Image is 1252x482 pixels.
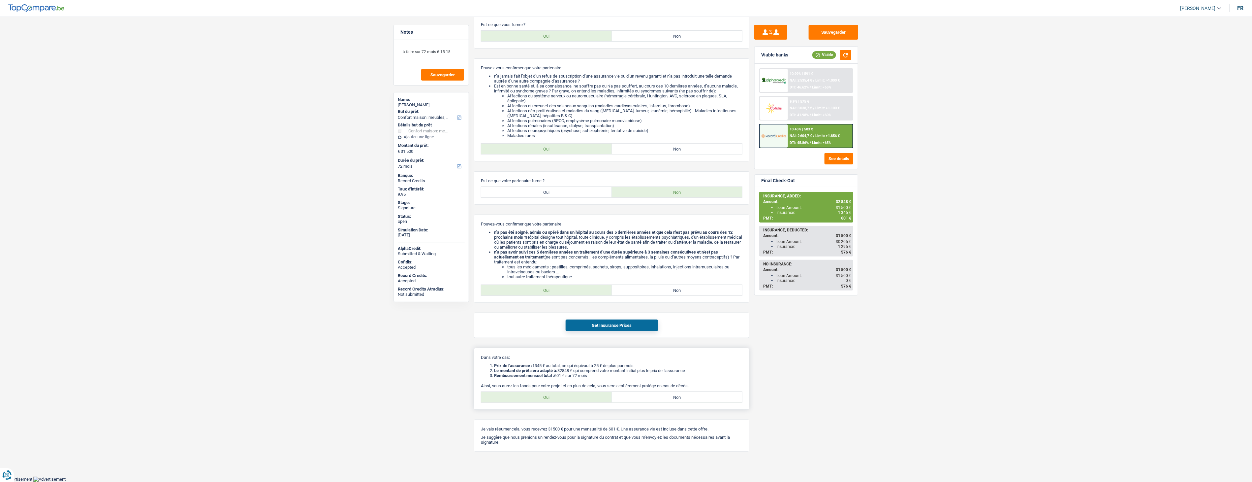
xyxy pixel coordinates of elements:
[507,103,742,108] li: Affections du cœur et des vaisseaux sanguins (maladies cardiovasculaires, infarctus, thrombose)
[838,210,851,215] span: 1 345 €
[762,130,786,142] img: Record Credits
[763,284,851,289] div: PMT:
[790,106,812,110] span: NAI: 3 038,7 €
[790,127,813,131] div: 10.45% | 583 €
[763,194,851,198] div: INSURANCE, ADDED:
[836,273,851,278] span: 31 500 €
[481,427,742,431] p: Je vais résumer cela, vous recevrez 31500 € pour une mensualité de 601 €. Une assurance vie est i...
[507,274,742,279] li: tout autre traitement thérapeutique
[763,216,851,221] div: PMT:
[812,85,831,89] span: Limit: <65%
[398,251,465,257] div: Submitted & Waiting
[481,31,612,41] label: Oui
[398,259,465,265] div: Cofidis:
[494,230,742,250] li: Hôpital désigne tout hôpital, toute clinique, y compris les établissements psychiatriques, d'un é...
[612,144,742,154] label: Non
[398,178,465,184] div: Record Credits
[790,85,809,89] span: DTI: 46.62%
[33,477,66,482] img: Advertisement
[481,285,612,295] label: Oui
[398,292,465,297] div: Not submitted
[398,273,465,278] div: Record Credits:
[507,264,742,274] li: tous les médicaments : pastilles, comprimés, sachets, sirops, suppositoires, inhalations, injecti...
[812,113,831,117] span: Limit: <60%
[481,187,612,197] label: Oui
[398,109,463,114] label: But du prêt:
[776,244,851,249] div: Insurance:
[816,78,840,83] span: Limit: >1.000 €
[398,214,465,219] div: Status:
[763,228,851,232] div: INSURANCE, DEDUCTED:
[421,69,464,81] button: Sauvegarder
[776,205,851,210] div: Loan Amount:
[816,106,840,110] span: Limit: >1.100 €
[836,267,851,272] span: 31 500 €
[481,22,742,27] p: Est-ce que vous fumez?
[398,227,465,233] div: Simulation Date:
[763,262,851,266] div: NO INSURANCE:
[836,239,851,244] span: 30 205 €
[494,363,742,368] li: 1345 € au total, ce qui équivaut à 25 € de plus par mois
[398,246,465,251] div: AlphaCredit:
[790,141,809,145] span: DTI: 45.86%
[398,97,465,102] div: Name:
[398,122,465,128] div: Détails but du prêt
[810,141,811,145] span: /
[816,134,840,138] span: Limit: >1.856 €
[790,134,812,138] span: NAI: 2 604,7 €
[398,173,465,178] div: Banque:
[507,93,742,103] li: Affections du système nerveux ou neuromusculaire (hémorragie cérébrale, Huntington, AVC, sclérose...
[494,363,532,368] b: Prix de l'assurance :
[494,250,742,279] li: (ne sont pas concernés : les compléments alimentaires, la pilule ou d’autres moyens contraceptifs...
[8,4,64,12] img: TopCompare Logo
[398,287,465,292] div: Record Credits Atradius:
[763,233,851,238] div: Amount:
[612,392,742,402] label: Non
[836,233,851,238] span: 31 500 €
[841,216,851,221] span: 601 €
[430,73,455,77] span: Sauvegarder
[790,113,809,117] span: DTI: 41.98%
[400,29,462,35] h5: Notes
[813,78,815,83] span: /
[481,383,742,388] p: Ainsi, vous aurez les fonds pour votre projet et en plus de cela, vous serez entièrement protégé ...
[836,199,851,204] span: 32 848 €
[398,143,463,148] label: Montant du prêt:
[494,368,557,373] b: Le montant de prêt sera adapté à:
[481,355,742,360] p: Dans votre cas:
[841,250,851,255] span: 576 €
[812,51,836,58] div: Viable
[494,230,733,240] b: n’a pas été soigné, admis ou opéré dans un hôpital au cours des 5 dernières années et que cela n'...
[566,320,658,331] button: Get Insurance Prices
[507,133,742,138] li: Maladies rares
[481,178,742,183] p: Est-ce que votre partenaire fume ?
[398,219,465,224] div: open
[481,435,742,445] p: Je suggère que nous prenions un rendez-vous pour la signature du contrat et que vous m'envoyiez l...
[398,192,465,197] div: 9.95
[507,118,742,123] li: Affections pulmonaires (BPCO, emphysème pulmonaire mucoviscidose)
[776,273,851,278] div: Loan Amount:
[836,205,851,210] span: 31 500 €
[398,200,465,205] div: Stage:
[813,106,815,110] span: /
[841,284,851,289] span: 576 €
[398,265,465,270] div: Accepted
[776,210,851,215] div: Insurance:
[813,134,815,138] span: /
[398,278,465,284] div: Accepted
[790,72,813,76] div: 10.99% | 591 €
[763,250,851,255] div: PMT:
[507,108,742,118] li: Affections néo-prolifératives et maladies du sang ([MEDICAL_DATA], tumeur, leucémie, hémophilie) ...
[776,278,851,283] div: Insurance:
[825,153,853,164] button: See details
[1237,5,1244,11] div: fr
[790,99,809,104] div: 9.9% | 575 €
[494,84,742,138] li: Est en bonne santé et, à sa connaissance, ne souffre pas ou n’a pas souffert, au cours des 10 der...
[398,102,465,108] div: [PERSON_NAME]
[398,232,465,238] div: [DATE]
[494,373,742,378] li: 601 € sur 72 mois
[398,149,400,154] span: €
[481,222,742,226] p: Pouvez-vous confirmer que votre partenaire
[494,373,554,378] b: Remboursement mensuel total :
[810,85,811,89] span: /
